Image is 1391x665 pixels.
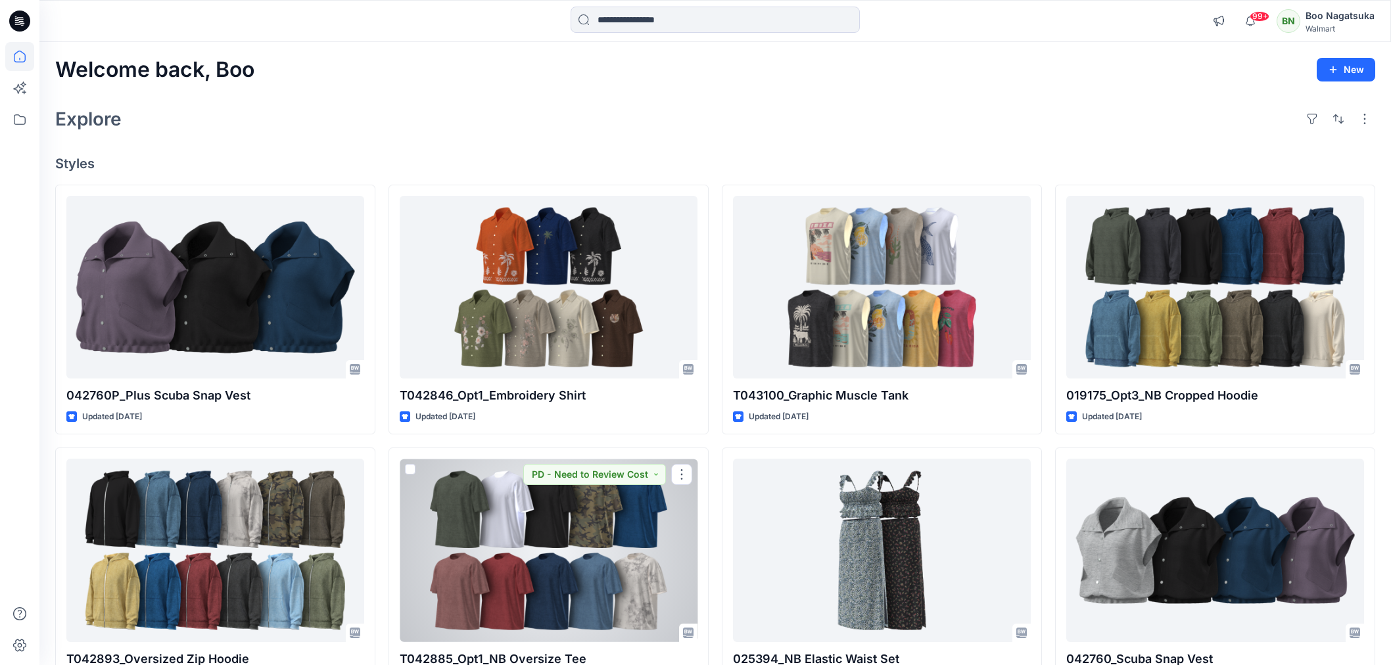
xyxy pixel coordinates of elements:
a: 042760P_Plus Scuba Snap Vest [66,196,364,378]
a: T042893_Oversized Zip Hoodie [66,459,364,641]
p: 042760P_Plus Scuba Snap Vest [66,386,364,405]
span: 99+ [1250,11,1269,22]
a: T043100_Graphic Muscle Tank [733,196,1031,378]
div: Boo Nagatsuka [1306,8,1375,24]
a: 025394_NB Elastic Waist Set [733,459,1031,641]
a: T042885_Opt1_NB Oversize Tee [400,459,697,641]
p: T043100_Graphic Muscle Tank [733,386,1031,405]
p: T042846_Opt1_Embroidery Shirt [400,386,697,405]
h2: Explore [55,108,122,129]
a: T042846_Opt1_Embroidery Shirt [400,196,697,378]
p: Updated [DATE] [749,410,809,424]
p: Updated [DATE] [82,410,142,424]
p: Updated [DATE] [415,410,475,424]
a: 042760_Scuba Snap Vest [1066,459,1364,641]
div: BN [1277,9,1300,33]
h2: Welcome back, Boo [55,58,254,82]
a: 019175_Opt3_NB Cropped Hoodie [1066,196,1364,378]
p: Updated [DATE] [1082,410,1142,424]
button: New [1317,58,1375,81]
h4: Styles [55,156,1375,172]
p: 019175_Opt3_NB Cropped Hoodie [1066,386,1364,405]
div: Walmart [1306,24,1375,34]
